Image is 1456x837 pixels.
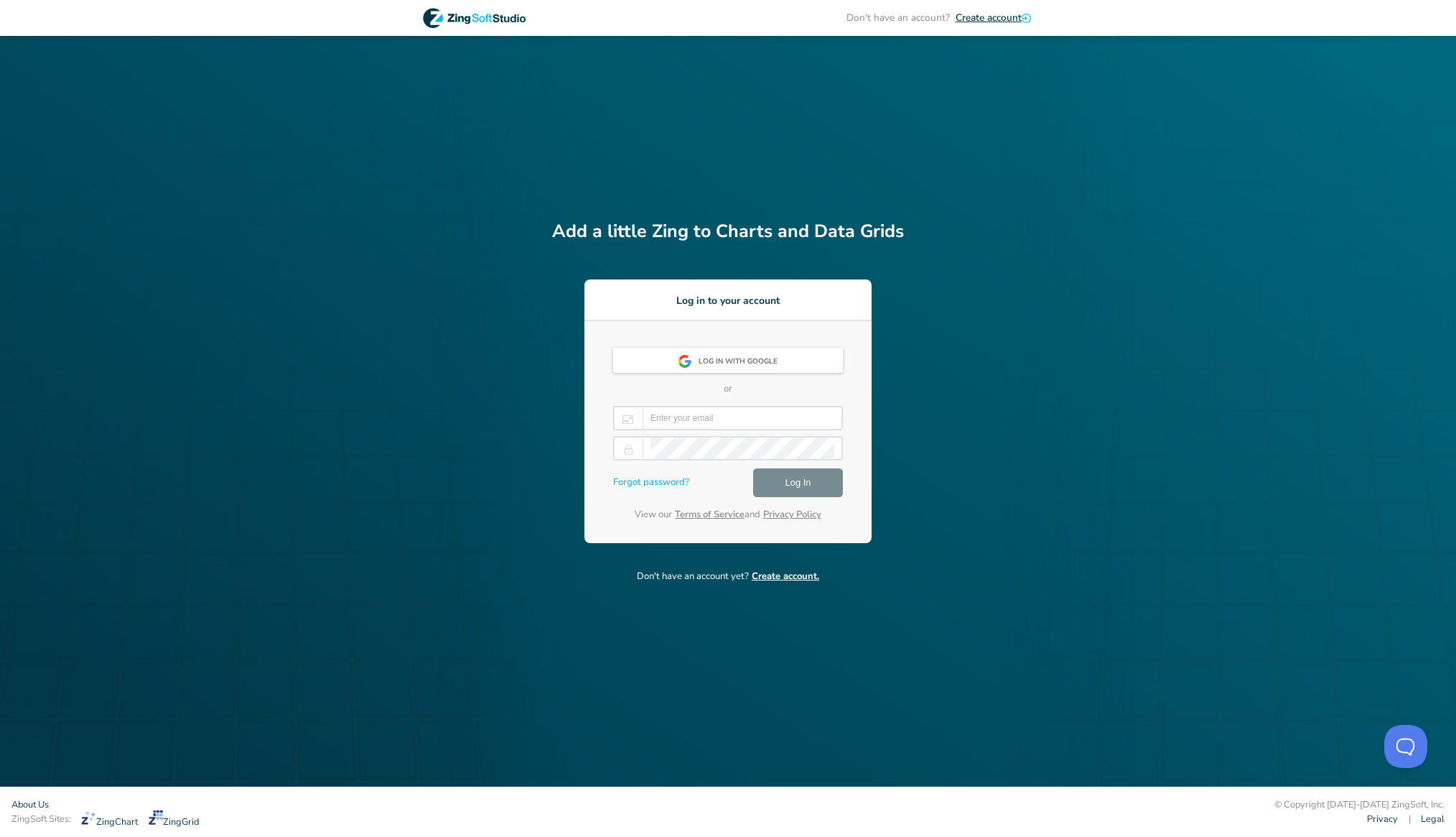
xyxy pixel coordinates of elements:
a: Privacy [1367,813,1398,826]
p: View our and [613,508,843,522]
p: or [613,382,843,397]
span: | [1409,813,1411,826]
a: Terms of Service [675,508,745,521]
button: Log In [753,468,843,497]
div: Log in with Google [699,349,786,375]
iframe: Toggle Customer Support [1384,725,1427,768]
span: Log In [785,474,811,491]
a: ZingChart [81,810,138,829]
h2: Add a little Zing to Charts and Data Grids [552,218,904,246]
span: Create account. [752,570,819,583]
span: Create account [956,11,1022,24]
p: Don't have an account yet? [552,570,904,584]
a: Legal [1421,813,1445,826]
div: © Copyright [DATE]-[DATE] ZingSoft, Inc. [1274,798,1445,813]
a: Forgot password? [613,476,689,490]
a: Privacy Policy [763,508,821,521]
a: About Us [11,798,49,812]
span: ZingSoft Sites: [11,813,71,826]
input: Enter your email [650,407,834,429]
h3: Log in to your account [584,293,872,308]
a: ZingGrid [149,810,200,829]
